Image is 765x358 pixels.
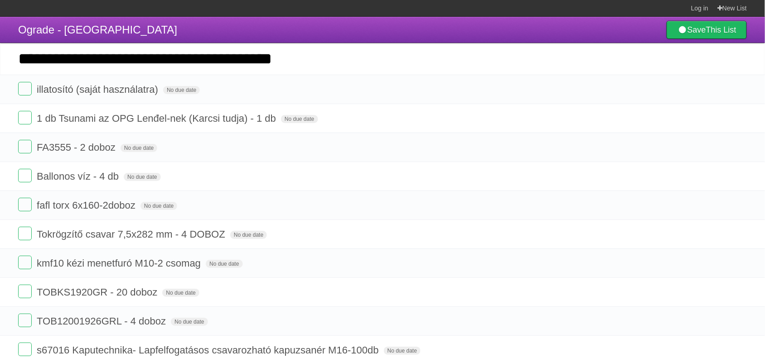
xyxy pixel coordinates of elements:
[230,231,267,239] span: No due date
[18,285,32,298] label: Done
[18,111,32,124] label: Done
[18,24,177,36] span: Ograde - [GEOGRAPHIC_DATA]
[281,115,318,123] span: No due date
[121,144,157,152] span: No due date
[384,347,421,355] span: No due date
[37,286,160,298] span: TOBKS1920GR - 20 doboz
[37,171,121,182] span: Ballonos víz - 4 db
[18,256,32,269] label: Done
[140,202,177,210] span: No due date
[37,344,381,356] span: s67016 Kaputechnika- Lapfelfogatásos csavarozható kapuzsanér M16-100db
[667,21,747,39] a: SaveThis List
[18,343,32,356] label: Done
[37,315,168,327] span: TOB12001926GRL - 4 doboz
[163,86,200,94] span: No due date
[37,113,278,124] span: 1 db Tsunami az OPG Lenđel-nek (Karcsi tudja) - 1 db
[124,173,160,181] span: No due date
[37,142,118,153] span: FA3555 - 2 doboz
[37,229,228,240] span: Tokrögzítő csavar 7,5x282 mm - 4 DOBOZ
[706,25,736,34] b: This List
[206,260,242,268] span: No due date
[18,198,32,211] label: Done
[18,227,32,240] label: Done
[18,314,32,327] label: Done
[18,169,32,182] label: Done
[18,82,32,95] label: Done
[162,289,199,297] span: No due date
[18,140,32,153] label: Done
[37,84,160,95] span: illatosító (saját használatra)
[37,200,138,211] span: fafl torx 6x160-2doboz
[37,258,203,269] span: kmf10 kézi menetfuró M10-2 csomag
[171,318,208,326] span: No due date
